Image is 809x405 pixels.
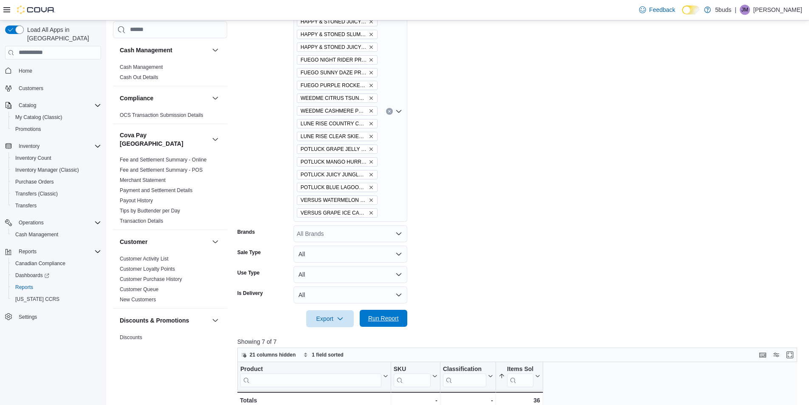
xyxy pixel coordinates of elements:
span: 1 field sorted [312,351,344,358]
button: Classification [443,365,493,387]
button: Product [240,365,388,387]
span: [US_STATE] CCRS [15,296,59,303]
a: Dashboards [8,269,104,281]
span: Inventory [15,141,101,151]
img: Cova [17,6,55,14]
span: LUNE RISE CLEAR SKIES PR 28X0.5G [297,132,378,141]
a: Reports [12,282,37,292]
span: Customer Activity List [120,255,169,262]
span: FUEGO NIGHT RIDER PR 10X0.35G [301,56,367,64]
span: Cash Out Details [120,74,158,81]
span: Reports [15,246,101,257]
button: Remove HAPPY & STONED JUICY FUEL PR 7X0.5G from selection in this group [369,45,374,50]
button: Reports [15,246,40,257]
span: Run Report [368,314,399,323]
span: Transfers (Classic) [12,189,101,199]
span: Fee and Settlement Summary - Online [120,156,207,163]
button: Display options [771,350,781,360]
span: Inventory [19,143,39,150]
button: Reports [2,246,104,258]
span: OCS Transaction Submission Details [120,112,203,119]
span: FUEGO PURPLE ROCKET OG INFUSED PR 3X0.5G [297,81,378,90]
span: FUEGO PURPLE ROCKET OG INFUSED PR 3X0.5G [301,81,367,90]
a: Dashboards [12,270,53,280]
div: Cash Management [113,62,227,86]
span: VERSUS GRAPE ICE CART 1ML [297,208,378,218]
a: Cash Management [120,64,163,70]
span: WEEDME CITRUS TSUNAMI PR 3X0.5G [297,93,378,103]
button: Customer [210,237,220,247]
span: Catalog [15,100,101,110]
div: Classification [443,365,486,373]
div: Customer [113,254,227,308]
nav: Complex example [5,61,101,345]
a: Canadian Compliance [12,258,69,269]
span: Load All Apps in [GEOGRAPHIC_DATA] [24,25,101,42]
button: Remove FUEGO NIGHT RIDER PR 10X0.35G from selection in this group [369,57,374,62]
p: | [735,5,736,15]
a: Inventory Count [12,153,55,163]
span: POTLUCK BLUE LAGOON THUNDER DISP. PEN 1ML [297,183,378,192]
button: Remove VERSUS WATERMELON BUBBA CART 1ML from selection in this group [369,198,374,203]
span: Dashboards [12,270,101,280]
span: HAPPY & STONED JUICY FUEL PR 7X0.5G [297,42,378,52]
span: HAPPY & STONED JUICY FUEL MILLED 3.5G [297,17,378,26]
button: Customer [120,238,209,246]
button: Remove VERSUS GRAPE ICE CART 1ML from selection in this group [369,210,374,215]
a: Promotions [12,124,45,134]
span: Payout History [120,197,153,204]
span: Cash Management [120,64,163,71]
button: SKU [394,365,437,387]
div: SKU URL [394,365,431,387]
span: Transaction Details [120,218,163,224]
span: Settings [19,314,37,320]
button: Remove FUEGO PURPLE ROCKET OG INFUSED PR 3X0.5G from selection in this group [369,83,374,88]
span: VERSUS GRAPE ICE CART 1ML [301,209,367,217]
span: LUNE RISE COUNTRY COOKIES PR 28X0.5G [297,119,378,128]
span: 21 columns hidden [250,351,296,358]
button: Reports [8,281,104,293]
button: Cova Pay [GEOGRAPHIC_DATA] [120,131,209,148]
span: Operations [19,219,44,226]
a: OCS Transaction Submission Details [120,112,203,118]
button: Remove POTLUCK JUICY JUNGLE FRUIT DISP. PEN 1ML from selection in this group [369,172,374,177]
label: Use Type [237,269,259,276]
div: Jeff Markling [740,5,750,15]
span: Dashboards [15,272,49,279]
span: Customer Queue [120,286,158,293]
button: Open list of options [395,108,402,115]
span: Washington CCRS [12,294,101,304]
span: Home [15,65,101,76]
a: Customer Activity List [120,256,169,262]
button: Cash Management [8,229,104,241]
span: Inventory Manager (Classic) [12,165,101,175]
a: Fee and Settlement Summary - Online [120,157,207,163]
span: Dark Mode [682,14,682,15]
span: JM [741,5,748,15]
div: Items Sold [507,365,533,387]
button: Discounts & Promotions [120,316,209,325]
label: Sale Type [237,249,261,256]
button: Keyboard shortcuts [758,350,768,360]
a: Feedback [636,1,679,18]
div: Items Sold [507,365,533,373]
label: Is Delivery [237,290,263,297]
button: Remove LUNE RISE CLEAR SKIES PR 28X0.5G from selection in this group [369,134,374,139]
span: WEEDME CITRUS TSUNAMI PR 3X0.5G [301,94,367,102]
button: Cova Pay [GEOGRAPHIC_DATA] [210,134,220,144]
span: Transfers (Classic) [15,190,58,197]
span: POTLUCK JUICY JUNGLE FRUIT DISP. PEN 1ML [297,170,378,179]
a: Home [15,66,36,76]
button: Operations [15,218,47,228]
button: Remove LUNE RISE COUNTRY COOKIES PR 28X0.5G from selection in this group [369,121,374,126]
h3: Discounts & Promotions [120,316,189,325]
button: Remove POTLUCK GRAPE JELLY DISP. PEN 1ML from selection in this group [369,147,374,152]
span: Reports [15,284,33,291]
span: My Catalog (Classic) [15,114,62,121]
span: LUNE RISE CLEAR SKIES PR 28X0.5G [301,132,367,141]
button: Purchase Orders [8,176,104,188]
span: POTLUCK GRAPE JELLY DISP. PEN 1ML [297,144,378,154]
button: Inventory [2,140,104,152]
button: My Catalog (Classic) [8,111,104,123]
button: All [293,286,407,303]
